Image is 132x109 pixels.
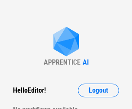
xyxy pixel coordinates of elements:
div: APPRENTICE [44,58,80,66]
div: AI [83,58,89,66]
div: Hello Editor ! [13,84,46,97]
button: Logout [78,84,119,97]
span: Logout [89,87,108,94]
img: Apprentice AI [49,27,84,58]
